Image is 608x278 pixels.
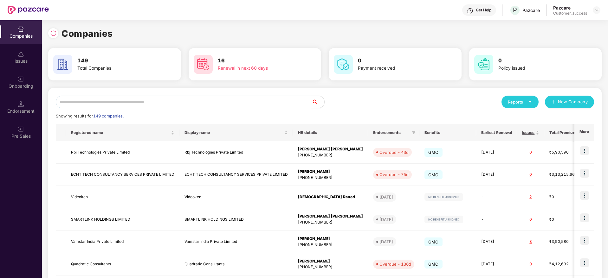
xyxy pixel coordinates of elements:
img: svg+xml;base64,PHN2ZyB4bWxucz0iaHR0cDovL3d3dy53My5vcmcvMjAwMC9zdmciIHdpZHRoPSI2MCIgaGVpZ2h0PSI2MC... [474,55,493,74]
div: ₹0 [549,194,581,200]
img: svg+xml;base64,PHN2ZyBpZD0iSGVscC0zMngzMiIgeG1sbnM9Imh0dHA6Ly93d3cudzMub3JnLzIwMDAvc3ZnIiB3aWR0aD... [467,8,473,14]
th: Display name [179,124,293,141]
div: Total Companies [77,65,157,72]
td: Quadratic Consultants [179,253,293,276]
div: 0 [522,261,539,267]
th: More [574,124,594,141]
img: svg+xml;base64,PHN2ZyB4bWxucz0iaHR0cDovL3d3dy53My5vcmcvMjAwMC9zdmciIHdpZHRoPSIxMjIiIGhlaWdodD0iMj... [424,216,463,223]
span: GMC [424,148,443,157]
div: ₹0 [549,217,581,223]
td: Vamstar India Private Limited [179,231,293,253]
span: P [513,6,517,14]
span: GMC [424,237,443,246]
td: - [476,186,517,208]
img: svg+xml;base64,PHN2ZyB3aWR0aD0iMTQuNSIgaGVpZ2h0PSIxNC41IiB2aWV3Qm94PSIwIDAgMTYgMTYiIGZpbGw9Im5vbm... [18,101,24,107]
div: Get Help [476,8,491,13]
div: [PERSON_NAME] [PERSON_NAME] [298,213,363,219]
h3: 0 [498,57,578,65]
td: Videoken [66,186,179,208]
div: [DATE] [379,238,393,245]
button: search [311,96,325,108]
div: ₹3,90,580 [549,239,581,245]
img: svg+xml;base64,PHN2ZyBpZD0iQ29tcGFuaWVzIiB4bWxucz0iaHR0cDovL3d3dy53My5vcmcvMjAwMC9zdmciIHdpZHRoPS... [18,26,24,32]
span: Display name [184,130,283,135]
div: Policy issued [498,65,578,72]
div: ₹4,12,632 [549,261,581,267]
div: Customer_success [553,11,587,16]
div: Renewal in next 60 days [218,65,298,72]
td: - [476,208,517,231]
th: Earliest Renewal [476,124,517,141]
img: svg+xml;base64,PHN2ZyB4bWxucz0iaHR0cDovL3d3dy53My5vcmcvMjAwMC9zdmciIHdpZHRoPSIxMjIiIGhlaWdodD0iMj... [424,193,463,201]
span: filter [412,131,416,135]
div: [PHONE_NUMBER] [298,264,363,270]
h3: 149 [77,57,157,65]
img: svg+xml;base64,PHN2ZyB3aWR0aD0iMjAiIGhlaWdodD0iMjAiIHZpZXdCb3g9IjAgMCAyMCAyMCIgZmlsbD0ibm9uZSIgeG... [18,126,24,132]
th: Registered name [66,124,179,141]
span: filter [411,129,417,136]
div: [PERSON_NAME] [298,236,363,242]
div: ₹3,13,215.66 [549,172,581,178]
img: icon [580,213,589,222]
th: HR details [293,124,368,141]
td: [DATE] [476,231,517,253]
div: 0 [522,217,539,223]
div: 0 [522,149,539,155]
span: New Company [558,99,588,105]
div: Pazcare [553,5,587,11]
div: Reports [508,99,532,105]
td: SMARTLINK HOLDINGS LIMITED [179,208,293,231]
h3: 0 [358,57,438,65]
img: icon [580,258,589,267]
img: svg+xml;base64,PHN2ZyBpZD0iSXNzdWVzX2Rpc2FibGVkIiB4bWxucz0iaHR0cDovL3d3dy53My5vcmcvMjAwMC9zdmciIH... [18,51,24,57]
span: Endorsements [373,130,409,135]
div: Overdue - 136d [379,261,411,267]
th: Total Premium [544,124,586,141]
td: [DATE] [476,253,517,276]
td: Rbj Technologies Private Limited [179,141,293,164]
span: plus [551,100,555,105]
div: [PHONE_NUMBER] [298,152,363,158]
button: plusNew Company [545,96,594,108]
td: [DATE] [476,141,517,164]
div: [DEMOGRAPHIC_DATA] Raned [298,194,363,200]
th: Issues [517,124,544,141]
img: svg+xml;base64,PHN2ZyB4bWxucz0iaHR0cDovL3d3dy53My5vcmcvMjAwMC9zdmciIHdpZHRoPSI2MCIgaGVpZ2h0PSI2MC... [194,55,213,74]
span: caret-down [528,100,532,104]
div: [PHONE_NUMBER] [298,219,363,225]
div: [PHONE_NUMBER] [298,175,363,181]
h3: 16 [218,57,298,65]
div: Overdue - 43d [379,149,409,155]
span: Issues [522,130,534,135]
span: GMC [424,260,443,269]
img: icon [580,146,589,155]
td: ECHT TECH CONSULTANCY SERVICES PRIVATE LIMITED [66,164,179,186]
div: [PERSON_NAME] [298,258,363,264]
img: icon [580,169,589,178]
img: svg+xml;base64,PHN2ZyB4bWxucz0iaHR0cDovL3d3dy53My5vcmcvMjAwMC9zdmciIHdpZHRoPSI2MCIgaGVpZ2h0PSI2MC... [334,55,353,74]
div: 3 [522,239,539,245]
span: Registered name [71,130,170,135]
div: 2 [522,194,539,200]
span: Total Premium [549,130,576,135]
th: Benefits [419,124,476,141]
span: search [311,99,324,104]
img: icon [580,191,589,200]
td: Quadratic Consultants [66,253,179,276]
div: [PERSON_NAME] [PERSON_NAME] [298,146,363,152]
div: [DATE] [379,194,393,200]
td: Rbj Technologies Private Limited [66,141,179,164]
div: [DATE] [379,216,393,223]
td: Vamstar India Private Limited [66,231,179,253]
td: SMARTLINK HOLDINGS LIMITED [66,208,179,231]
img: svg+xml;base64,PHN2ZyB4bWxucz0iaHR0cDovL3d3dy53My5vcmcvMjAwMC9zdmciIHdpZHRoPSI2MCIgaGVpZ2h0PSI2MC... [53,55,72,74]
div: Overdue - 75d [379,171,409,178]
img: icon [580,236,589,245]
span: 149 companies. [93,114,124,118]
h1: Companies [61,27,113,41]
div: [PHONE_NUMBER] [298,242,363,248]
img: New Pazcare Logo [8,6,49,14]
img: svg+xml;base64,PHN2ZyBpZD0iUmVsb2FkLTMyeDMyIiB4bWxucz0iaHR0cDovL3d3dy53My5vcmcvMjAwMC9zdmciIHdpZH... [50,30,56,36]
div: ₹5,90,590 [549,149,581,155]
div: Payment received [358,65,438,72]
